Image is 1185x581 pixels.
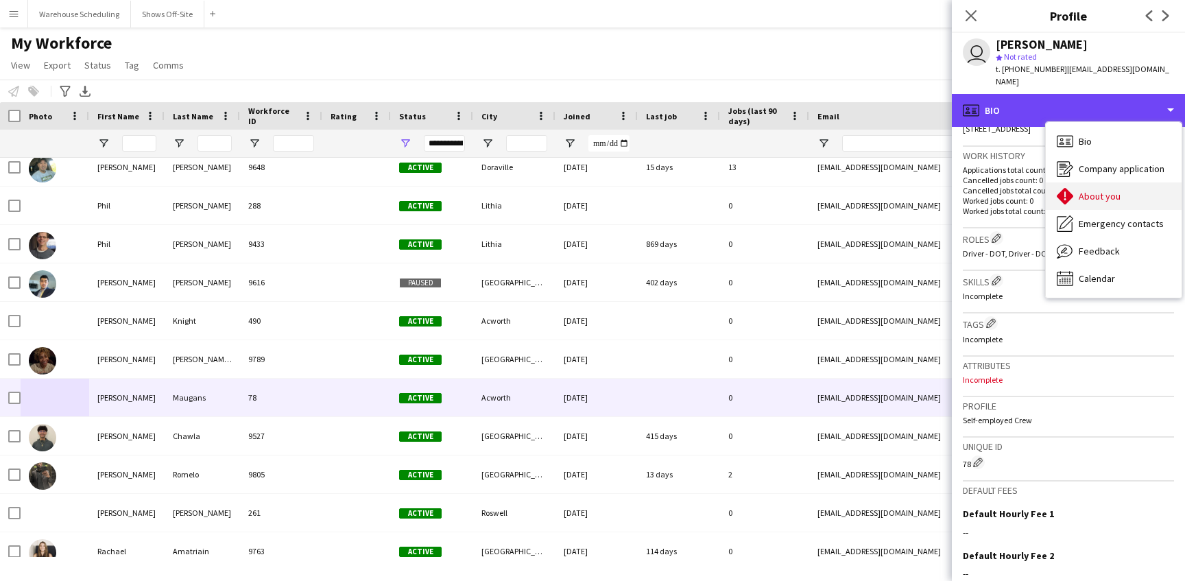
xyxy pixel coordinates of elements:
button: Open Filter Menu [173,137,185,150]
p: Incomplete [963,291,1174,301]
div: Lithia [473,225,555,263]
div: [EMAIL_ADDRESS][DOMAIN_NAME] [809,455,1084,493]
div: [GEOGRAPHIC_DATA] [473,417,555,455]
img: Peter Fontejon [29,155,56,182]
span: My Workforce [11,33,112,54]
div: Knight [165,302,240,340]
div: 0 [720,340,809,378]
a: Comms [147,56,189,74]
img: Phillip Cooper [29,270,56,298]
span: Joined [564,111,590,121]
p: Worked jobs count: 0 [963,195,1174,206]
div: [EMAIL_ADDRESS][DOMAIN_NAME] [809,263,1084,301]
div: Bio [952,94,1185,127]
div: 13 days [638,455,720,493]
input: Last Name Filter Input [197,135,232,152]
h3: Default Hourly Fee 1 [963,508,1054,520]
div: [PERSON_NAME] [89,455,165,493]
p: Applications total count: 0 [963,165,1174,175]
div: [PERSON_NAME] [89,263,165,301]
div: [PERSON_NAME] [996,38,1088,51]
span: Tag [125,59,139,71]
span: Active [399,201,442,211]
h3: Default fees [963,484,1174,497]
div: [PERSON_NAME] [89,302,165,340]
div: Rachael [89,532,165,570]
div: [PERSON_NAME] [165,225,240,263]
div: [EMAIL_ADDRESS][DOMAIN_NAME] [809,302,1084,340]
p: Cancelled jobs total count: 0 [963,185,1174,195]
div: [PERSON_NAME] [89,340,165,378]
span: Active [399,316,442,327]
div: 0 [720,417,809,455]
img: Pranav Chawla [29,424,56,451]
input: Workforce ID Filter Input [273,135,314,152]
button: Open Filter Menu [481,137,494,150]
h3: Work history [963,150,1174,162]
div: 490 [240,302,322,340]
div: 0 [720,263,809,301]
div: 9527 [240,417,322,455]
button: Open Filter Menu [97,137,110,150]
div: [DATE] [555,340,638,378]
a: Tag [119,56,145,74]
span: Company application [1079,163,1164,175]
div: [DATE] [555,532,638,570]
div: [DATE] [555,263,638,301]
div: [PERSON_NAME] [89,494,165,532]
img: Prince charles Romelo [29,462,56,490]
div: 78 [963,455,1174,469]
h3: Attributes [963,359,1174,372]
span: Calendar [1079,272,1115,285]
p: Cancelled jobs count: 0 [963,175,1174,185]
span: Photo [29,111,52,121]
div: [DATE] [555,187,638,224]
span: Rating [331,111,357,121]
div: 0 [720,494,809,532]
div: [GEOGRAPHIC_DATA] [473,263,555,301]
div: 9616 [240,263,322,301]
span: Not rated [1004,51,1037,62]
span: Active [399,431,442,442]
div: Acworth [473,302,555,340]
div: 13 [720,148,809,186]
input: First Name Filter Input [122,135,156,152]
div: [DATE] [555,494,638,532]
div: Romelo [165,455,240,493]
div: 0 [720,187,809,224]
span: Driver - DOT, Driver - DOT/Hand, Video - Cam Op [963,248,1131,259]
span: Status [84,59,111,71]
button: Warehouse Scheduling [28,1,131,27]
div: Phil [89,225,165,263]
div: -- [963,567,1174,580]
div: Emergency contacts [1046,210,1182,237]
div: [PERSON_NAME] [165,148,240,186]
span: Emergency contacts [1079,217,1164,230]
h3: Profile [952,7,1185,25]
button: Open Filter Menu [248,137,261,150]
a: Export [38,56,76,74]
div: 261 [240,494,322,532]
div: [GEOGRAPHIC_DATA] [473,455,555,493]
div: [DATE] [555,379,638,416]
div: [DATE] [555,225,638,263]
div: 9805 [240,455,322,493]
div: Calendar [1046,265,1182,292]
div: [PERSON_NAME] [89,148,165,186]
span: Active [399,547,442,557]
span: Active [399,163,442,173]
button: Open Filter Menu [564,137,576,150]
div: Amatriain [165,532,240,570]
div: 415 days [638,417,720,455]
div: Phil [89,187,165,224]
span: Last job [646,111,677,121]
div: 15 days [638,148,720,186]
div: Roswell [473,494,555,532]
div: [PERSON_NAME] [89,379,165,416]
div: Feedback [1046,237,1182,265]
div: [EMAIL_ADDRESS][DOMAIN_NAME] [809,532,1084,570]
div: 0 [720,532,809,570]
button: Open Filter Menu [817,137,830,150]
div: [DATE] [555,302,638,340]
span: [STREET_ADDRESS] [963,123,1031,134]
